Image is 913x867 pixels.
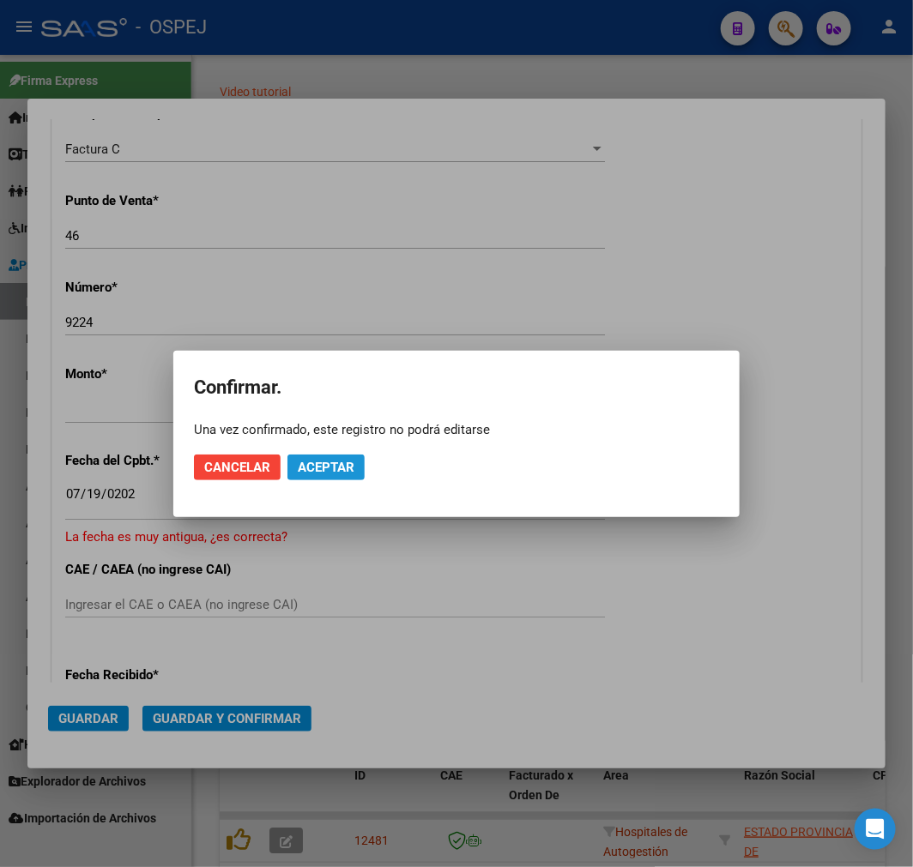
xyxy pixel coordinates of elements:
button: Aceptar [287,455,365,480]
span: Aceptar [298,460,354,475]
span: Cancelar [204,460,270,475]
div: Una vez confirmado, este registro no podrá editarse [194,421,719,438]
button: Cancelar [194,455,281,480]
div: Open Intercom Messenger [855,809,896,850]
h2: Confirmar. [194,371,719,404]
